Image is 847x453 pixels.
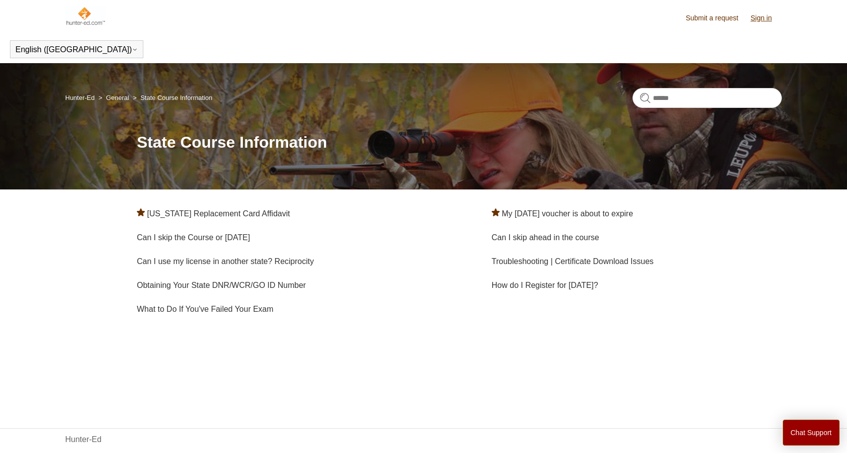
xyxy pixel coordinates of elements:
a: Sign in [750,13,782,23]
a: How do I Register for [DATE]? [492,281,598,289]
button: Chat Support [783,420,840,446]
a: Troubleshooting | Certificate Download Issues [492,257,654,266]
a: What to Do If You've Failed Your Exam [137,305,273,313]
a: Can I use my license in another state? Reciprocity [137,257,314,266]
a: Submit a request [686,13,748,23]
svg: Promoted article [137,208,145,216]
svg: Promoted article [492,208,500,216]
li: General [97,94,131,101]
a: Obtaining Your State DNR/WCR/GO ID Number [137,281,306,289]
h1: State Course Information [137,130,782,154]
a: State Course Information [140,94,212,101]
a: [US_STATE] Replacement Card Affidavit [147,209,290,218]
a: Hunter-Ed [65,94,95,101]
button: English ([GEOGRAPHIC_DATA]) [15,45,138,54]
a: General [106,94,129,101]
li: Hunter-Ed [65,94,97,101]
a: My [DATE] voucher is about to expire [502,209,633,218]
img: Hunter-Ed Help Center home page [65,6,106,26]
input: Search [633,88,782,108]
a: Can I skip ahead in the course [492,233,599,242]
a: Can I skip the Course or [DATE] [137,233,250,242]
a: Hunter-Ed [65,434,102,446]
li: State Course Information [131,94,212,101]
